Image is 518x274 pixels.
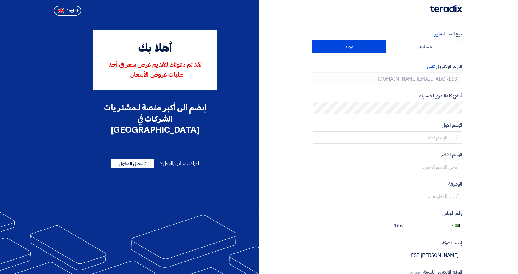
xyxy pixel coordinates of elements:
button: English [54,6,81,16]
span: لقد تم دعوتك لتقديم عرض سعر في أحد طلبات عروض الأسعار. [109,62,202,78]
input: أدخل إسم الشركة ... [313,249,462,261]
label: إسم الشركة [313,239,462,247]
div: أهلا بك [102,40,209,57]
input: أدخل الإسم الاول ... [313,131,462,144]
label: رقم الموبايل [313,210,462,217]
span: تغيير [427,63,435,70]
label: مشتري [389,40,462,53]
span: تسجيل الدخول [111,159,154,168]
img: en-US.png [58,8,64,13]
img: Teradix logo [430,5,462,12]
input: أدخل بريد العمل الإلكتروني الخاص بك ... [313,72,462,85]
span: تغيير [434,30,442,37]
label: الإسم الاخير [313,151,462,158]
span: English [66,9,79,13]
label: البريد الإلكتروني [313,63,462,70]
input: أدخل الوظيفة ... [313,190,462,202]
label: مورد [312,40,386,53]
span: لديك حساب بالفعل؟ [160,160,199,167]
label: نوع الحساب [313,30,462,38]
input: أدخل رقم الموبايل ... [387,220,447,232]
label: الإسم الاول [313,122,462,129]
label: الوظيفة [313,181,462,188]
input: أدخل الإسم الاخير ... [313,161,462,173]
a: تسجيل الدخول [111,160,154,167]
div: إنضم الى أكبر منصة لـمشتريات الشركات في [GEOGRAPHIC_DATA] [93,102,217,136]
label: أنشئ كلمة مرور لحسابك [313,92,462,100]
